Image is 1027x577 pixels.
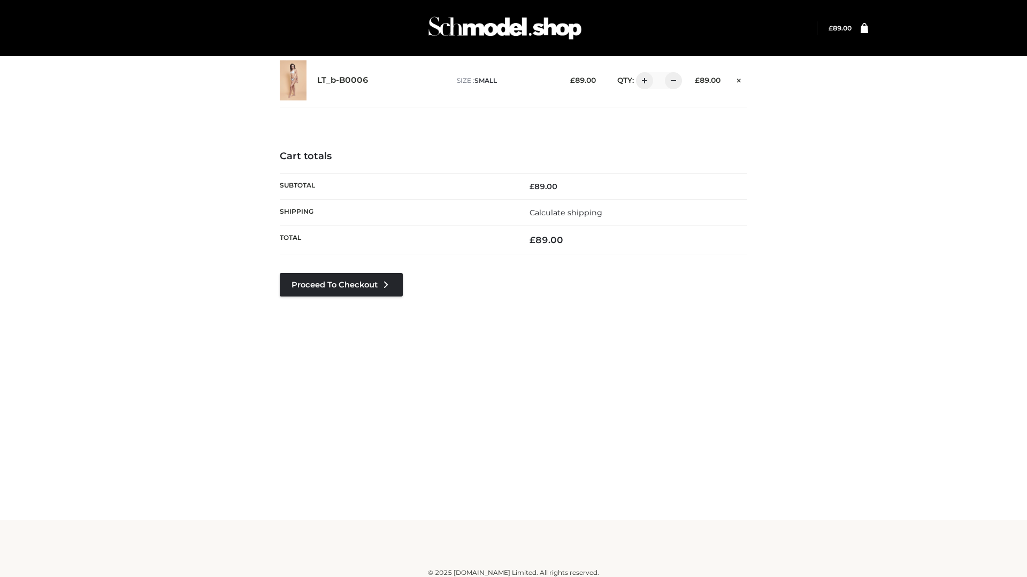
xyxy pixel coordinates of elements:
span: £ [695,76,700,84]
span: £ [530,182,534,191]
a: Remove this item [731,72,747,86]
a: Proceed to Checkout [280,273,403,297]
bdi: 89.00 [570,76,596,84]
span: SMALL [474,76,497,84]
p: size : [457,76,554,85]
span: £ [530,235,535,245]
th: Subtotal [280,173,513,199]
bdi: 89.00 [695,76,721,84]
a: LT_b-B0006 [317,75,369,85]
img: Schmodel Admin 964 [425,7,585,49]
bdi: 89.00 [530,182,557,191]
bdi: 89.00 [530,235,563,245]
span: £ [570,76,575,84]
h4: Cart totals [280,151,747,162]
span: £ [829,24,833,32]
a: Calculate shipping [530,208,602,217]
th: Shipping [280,199,513,225]
a: £89.00 [829,24,852,32]
div: QTY: [607,72,678,89]
th: Total [280,226,513,254]
bdi: 89.00 [829,24,852,32]
img: LT_b-B0006 - SMALL [280,60,306,100]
